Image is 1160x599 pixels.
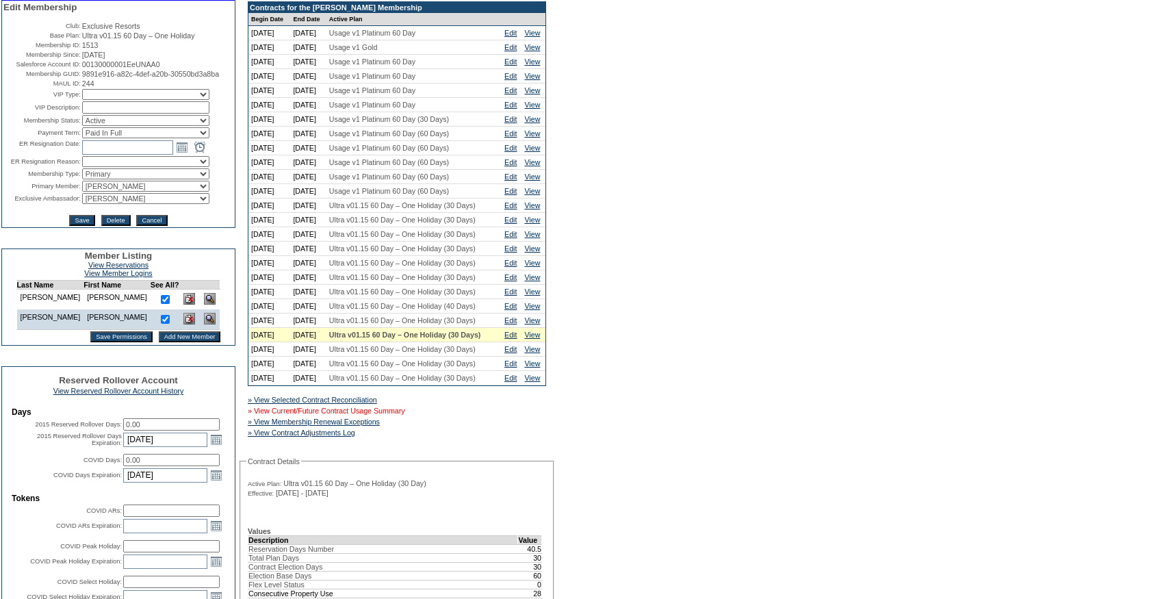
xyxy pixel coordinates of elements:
td: [DATE] [290,155,326,170]
td: [DATE] [248,328,290,342]
a: View [524,244,540,253]
td: [DATE] [248,69,290,84]
td: Begin Date [248,13,290,26]
td: [DATE] [290,55,326,69]
span: Usage v1 Platinum 60 Day (30 Days) [329,115,449,123]
td: [DATE] [290,40,326,55]
td: [DATE] [248,112,290,127]
td: Exclusive Ambassador: [3,193,81,204]
td: [DATE] [248,55,290,69]
label: COVID Days: [83,457,122,463]
td: [DATE] [248,299,290,314]
a: View [524,158,540,166]
td: [DATE] [248,184,290,199]
span: Exclusive Resorts [82,22,140,30]
span: Effective: [248,489,274,498]
label: COVID Days Expiration: [53,472,122,479]
td: [DATE] [290,26,326,40]
a: View [524,187,540,195]
a: View [524,101,540,109]
a: View [524,216,540,224]
td: Membership Since: [3,51,81,59]
a: View Reserved Rollover Account History [53,387,184,395]
td: Primary Member: [3,181,81,192]
td: [DATE] [290,371,326,385]
a: View [524,72,540,80]
a: View [524,302,540,310]
a: Open the calendar popup. [209,554,224,569]
td: [DATE] [290,299,326,314]
td: [DATE] [248,242,290,256]
label: COVID Peak Holiday: [60,543,122,550]
a: Edit [504,316,517,324]
td: End Date [290,13,326,26]
span: Usage v1 Gold [329,43,378,51]
a: Edit [504,72,517,80]
td: [DATE] [248,199,290,213]
td: [DATE] [290,227,326,242]
td: Payment Term: [3,127,81,138]
td: [DATE] [248,127,290,141]
a: Edit [504,201,517,209]
a: Edit [504,216,517,224]
span: Reservation Days Number [248,545,334,553]
td: [DATE] [248,357,290,371]
td: [DATE] [290,328,326,342]
span: Usage v1 Platinum 60 Day [329,101,415,109]
span: Usage v1 Platinum 60 Day (60 Days) [329,187,449,195]
a: Edit [504,288,517,296]
td: [PERSON_NAME] [16,309,83,330]
a: View [524,259,540,267]
td: [DATE] [248,342,290,357]
span: Ultra v01.15 60 Day – One Holiday (40 Days) [329,302,476,310]
span: Ultra v01.15 60 Day – One Holiday (30 Days) [329,201,476,209]
a: Edit [504,86,517,94]
a: Edit [504,359,517,368]
td: [DATE] [290,112,326,127]
span: 9891e916-a82c-4def-a20b-30550bd3a8ba [82,70,219,78]
td: [DATE] [248,285,290,299]
td: [DATE] [290,357,326,371]
img: View Dashboard [204,313,216,324]
td: Base Plan: [3,31,81,40]
td: Membership ID: [3,41,81,49]
span: Edit Membership [3,2,77,12]
span: Contract Election Days [248,563,322,571]
td: [PERSON_NAME] [16,290,83,310]
input: Add New Member [159,331,221,342]
td: VIP Description: [3,101,81,114]
span: Reserved Rollover Account [59,375,178,385]
td: [DATE] [248,256,290,270]
a: View [524,29,540,37]
label: COVID ARs Expiration: [56,522,122,529]
td: First Name [83,281,151,290]
td: [DATE] [248,40,290,55]
a: Edit [504,29,517,37]
td: [DATE] [290,69,326,84]
a: View [524,58,540,66]
a: Edit [504,115,517,123]
td: [DATE] [290,285,326,299]
span: Ultra v01.15 60 Day – One Holiday [82,31,195,40]
span: Ultra v01.15 60 Day – One Holiday (30 Days) [329,316,476,324]
a: Edit [504,374,517,382]
td: 40.5 [518,544,542,553]
a: View Reservations [88,261,149,269]
a: Edit [504,43,517,51]
a: Edit [504,259,517,267]
td: [PERSON_NAME] [83,290,151,310]
legend: Contract Details [246,457,301,466]
td: See All? [151,281,179,290]
label: 2015 Reserved Rollover Days: [35,421,122,428]
td: Tokens [12,494,225,503]
span: 1513 [82,41,99,49]
a: Edit [504,345,517,353]
td: [PERSON_NAME] [83,309,151,330]
td: [DATE] [248,314,290,328]
a: Edit [504,187,517,195]
td: [DATE] [248,371,290,385]
a: Open the calendar popup. [209,468,224,483]
td: [DATE] [248,98,290,112]
td: [DATE] [290,84,326,98]
span: Member Listing [85,251,153,261]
